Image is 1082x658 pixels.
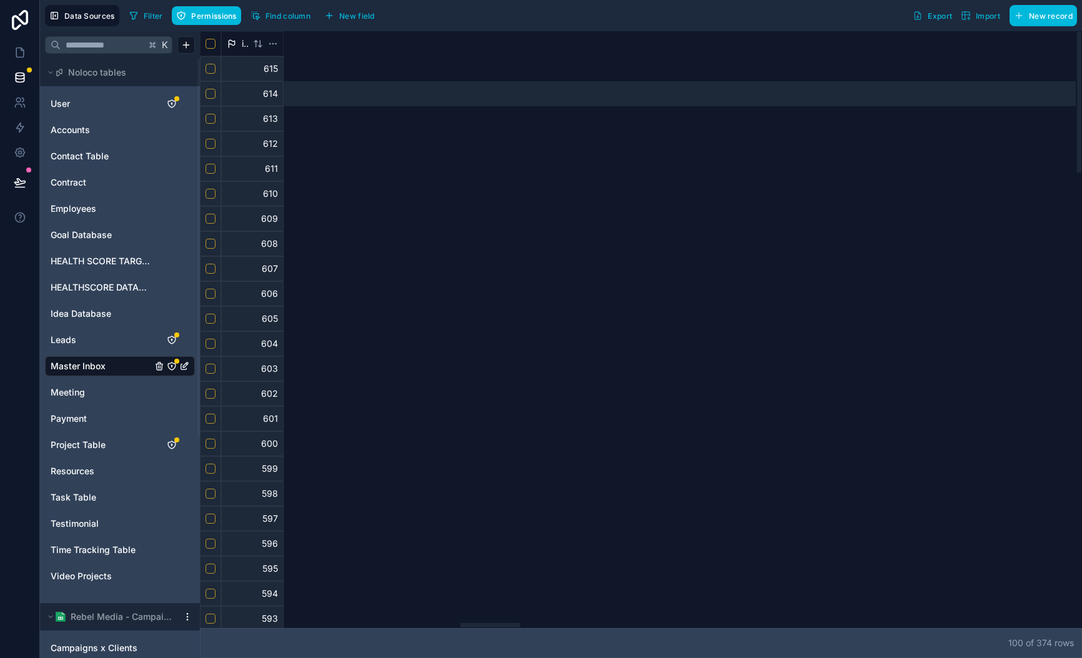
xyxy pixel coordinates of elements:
div: 604 [221,331,284,356]
span: Employees [51,202,96,215]
button: Select row [206,439,216,449]
div: Master Inbox [45,356,195,376]
div: 615 [221,56,284,81]
span: Project Table [51,439,106,451]
div: 602 [221,381,284,406]
span: id [242,37,248,50]
span: Noloco tables [68,66,126,79]
span: Goal Database [51,229,112,241]
button: Google Sheets logoRebel Media - Campaign Analytics [45,608,177,626]
div: Video Projects [45,566,195,586]
button: Select all [206,39,216,49]
span: 100 [1008,637,1023,648]
button: Select row [206,364,216,374]
button: Select row [206,289,216,299]
div: 610 [221,181,284,206]
div: 597 [221,506,284,531]
div: Idea Database [45,304,195,324]
a: HEALTHSCORE DATABASE [51,281,152,294]
button: Select row [206,389,216,399]
div: 601 [221,406,284,431]
span: Leads [51,334,76,346]
button: Select row [206,614,216,624]
div: 598 [221,481,284,506]
a: Meeting [51,386,152,399]
span: K [161,41,169,49]
div: id [221,31,284,56]
button: Select row [206,414,216,424]
div: Resources [45,461,195,481]
button: Select row [206,114,216,124]
span: 374 [1036,637,1052,648]
div: 612 [221,131,284,156]
div: Payment [45,409,195,429]
span: Contact Table [51,150,109,162]
span: Resources [51,465,94,477]
div: 614 [221,81,284,106]
div: 605 [221,306,284,331]
span: Master Inbox [51,360,106,372]
div: Contact Table [45,146,195,166]
span: Accounts [51,124,90,136]
button: Select row [206,589,216,599]
span: Meeting [51,386,85,399]
div: 603 [221,356,284,381]
a: Master Inbox [51,360,152,372]
a: HEALTH SCORE TARGET [51,255,152,267]
div: 596 [221,531,284,556]
a: Project Table [51,439,152,451]
img: Google Sheets logo [56,612,66,622]
a: Employees [51,202,152,215]
a: Goal Database [51,229,152,241]
button: Select row [206,539,216,549]
div: 613 [221,106,284,131]
a: Campaigns x Clients [51,642,164,654]
div: Campaigns x Clients [45,638,195,658]
button: Permissions [172,6,241,25]
span: User [51,97,70,110]
div: Project Table [45,435,195,455]
a: Idea Database [51,307,152,320]
a: Task Table [51,491,152,504]
span: Video Projects [51,570,112,582]
button: Find column [246,6,315,25]
button: Select row [206,214,216,224]
div: Task Table [45,487,195,507]
span: row s [1055,637,1074,648]
div: Testimonial [45,514,195,534]
a: New record [1005,5,1077,26]
div: 600 [221,431,284,456]
span: Contract [51,176,86,189]
div: Leads [45,330,195,350]
span: Export [928,11,952,21]
span: Permissions [191,11,236,21]
span: Time Tracking Table [51,544,136,556]
div: 607 [221,256,284,281]
a: Time Tracking Table [51,544,152,556]
a: Permissions [172,6,246,25]
div: HEALTHSCORE DATABASE [45,277,195,297]
span: Idea Database [51,307,111,320]
div: 594 [221,581,284,606]
button: Select row [206,139,216,149]
span: New field [339,11,375,21]
button: Select row [206,264,216,274]
button: Select row [206,339,216,349]
button: Select row [206,164,216,174]
div: 599 [221,456,284,481]
button: Select row [206,314,216,324]
a: Video Projects [51,570,152,582]
span: Campaigns x Clients [51,642,137,654]
div: 595 [221,556,284,581]
button: Data Sources [45,5,119,26]
span: Filter [144,11,163,21]
span: Rebel Media - Campaign Analytics [71,611,172,623]
div: 611 [221,156,284,181]
div: 608 [221,231,284,256]
a: Accounts [51,124,152,136]
button: Select row [206,489,216,499]
div: 593 [221,606,284,631]
span: Data Sources [64,11,115,21]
